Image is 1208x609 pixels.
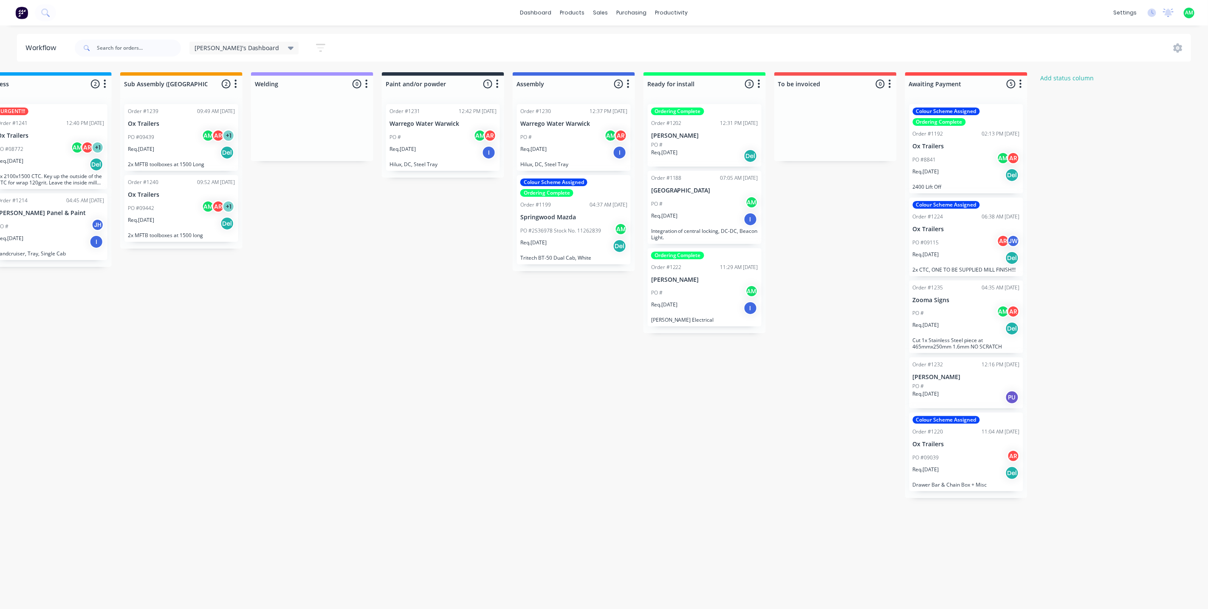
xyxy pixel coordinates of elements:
[520,178,587,186] div: Colour Scheme Assigned
[913,337,1020,350] p: Cut 1x Stainless Steel piece at 465mmx250mm 1.6mm NO SCRATCH
[1036,72,1098,84] button: Add status column
[474,129,486,142] div: AM
[128,133,154,141] p: PO #09439
[197,108,235,115] div: 09:49 AM [DATE]
[81,141,94,154] div: AR
[651,317,758,323] p: [PERSON_NAME] Electrical
[589,6,612,19] div: sales
[220,146,234,159] div: Del
[212,129,225,142] div: AR
[520,145,547,153] p: Req. [DATE]
[91,218,104,231] div: JH
[997,305,1010,318] div: AM
[202,200,215,213] div: AM
[913,454,939,462] p: PO #09039
[520,133,532,141] p: PO #
[517,104,631,171] div: Order #123012:37 PM [DATE]Warrego Water WarwickPO #AMARReq.[DATE]IHilux, DC, Steel Tray
[517,175,631,264] div: Colour Scheme AssignedOrdering CompleteOrder #119904:37 AM [DATE]Springwood MazdaPO #2S36978 Stoc...
[1007,450,1020,462] div: AR
[913,428,943,436] div: Order #1220
[520,255,627,261] p: Tritech BT-50 Dual Cab, White
[744,149,757,163] div: Del
[128,216,154,224] p: Req. [DATE]
[982,284,1020,292] div: 04:35 AM [DATE]
[651,200,663,208] p: PO #
[1185,9,1193,17] span: AM
[913,130,943,138] div: Order #1192
[1005,322,1019,335] div: Del
[913,374,1020,381] p: [PERSON_NAME]
[590,201,627,209] div: 04:37 AM [DATE]
[389,133,401,141] p: PO #
[913,284,943,292] div: Order #1235
[913,382,924,390] p: PO #
[128,145,154,153] p: Req. [DATE]
[651,263,682,271] div: Order #1222
[520,201,551,209] div: Order #1199
[128,191,235,198] p: Ox Trailers
[720,119,758,127] div: 12:31 PM [DATE]
[744,301,757,315] div: I
[651,174,682,182] div: Order #1188
[913,416,980,424] div: Colour Scheme Assigned
[997,235,1010,247] div: AR
[651,301,677,309] p: Req. [DATE]
[520,189,573,197] div: Ordering Complete
[386,104,500,171] div: Order #123112:42 PM [DATE]Warrego Water WarwickPO #AMARReq.[DATE]IHilux, DC, Steel Tray
[459,108,497,115] div: 12:42 PM [DATE]
[651,252,704,259] div: Ordering Complete
[1005,466,1019,480] div: Del
[651,276,758,283] p: [PERSON_NAME]
[15,6,28,19] img: Factory
[520,108,551,115] div: Order #1230
[222,200,235,213] div: + 1
[1007,152,1020,164] div: AR
[482,146,496,159] div: I
[913,297,1020,304] p: Zooma Signs
[745,196,758,209] div: AM
[744,212,757,226] div: I
[520,239,547,246] p: Req. [DATE]
[1007,235,1020,247] div: JW
[648,171,762,244] div: Order #118807:05 AM [DATE][GEOGRAPHIC_DATA]PO #AMReq.[DATE]IIntegration of central locking, DC-DC...
[128,232,235,238] p: 2x MFTB toolboxes at 1500 long
[982,130,1020,138] div: 02:13 PM [DATE]
[124,104,238,171] div: Order #123909:49 AM [DATE]Ox TrailersPO #09439AMAR+1Req.[DATE]Del2x MFTB toolboxes at 1500 Long
[913,309,924,317] p: PO #
[913,239,939,246] p: PO #09115
[651,141,663,149] p: PO #
[909,280,1023,354] div: Order #123504:35 AM [DATE]Zooma SignsPO #AMARReq.[DATE]DelCut 1x Stainless Steel piece at 465mmx2...
[556,6,589,19] div: products
[90,158,103,171] div: Del
[909,104,1023,193] div: Colour Scheme AssignedOrdering CompleteOrder #119202:13 PM [DATE]Ox TrailersPO #8841AMARReq.[DATE...
[651,132,758,139] p: [PERSON_NAME]
[909,413,1023,491] div: Colour Scheme AssignedOrder #122011:04 AM [DATE]Ox TrailersPO #09039ARReq.[DATE]DelDrawer Bar & C...
[651,6,692,19] div: productivity
[913,201,980,209] div: Colour Scheme Assigned
[651,108,704,115] div: Ordering Complete
[909,198,1023,276] div: Colour Scheme AssignedOrder #122406:38 AM [DATE]Ox TrailersPO #09115ARJWReq.[DATE]Del2x CTC, ONE ...
[128,120,235,127] p: Ox Trailers
[66,119,104,127] div: 12:40 PM [DATE]
[913,184,1020,190] p: 2400 Lift Off
[982,213,1020,221] div: 06:38 AM [DATE]
[220,217,234,230] div: Del
[389,120,497,127] p: Warrego Water Warwick
[516,6,556,19] a: dashboard
[913,108,980,115] div: Colour Scheme Assigned
[615,223,627,235] div: AM
[128,161,235,167] p: 2x MFTB toolboxes at 1500 Long
[612,6,651,19] div: purchasing
[648,248,762,327] div: Ordering CompleteOrder #122211:29 AM [DATE][PERSON_NAME]PO #AMReq.[DATE]I[PERSON_NAME] Electrical
[389,161,497,167] p: Hilux, DC, Steel Tray
[651,149,677,156] p: Req. [DATE]
[590,108,627,115] div: 12:37 PM [DATE]
[720,263,758,271] div: 11:29 AM [DATE]
[66,197,104,204] div: 04:45 AM [DATE]
[71,141,84,154] div: AM
[651,119,682,127] div: Order #1202
[520,161,627,167] p: Hilux, DC, Steel Tray
[913,321,939,329] p: Req. [DATE]
[913,226,1020,233] p: Ox Trailers
[604,129,617,142] div: AM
